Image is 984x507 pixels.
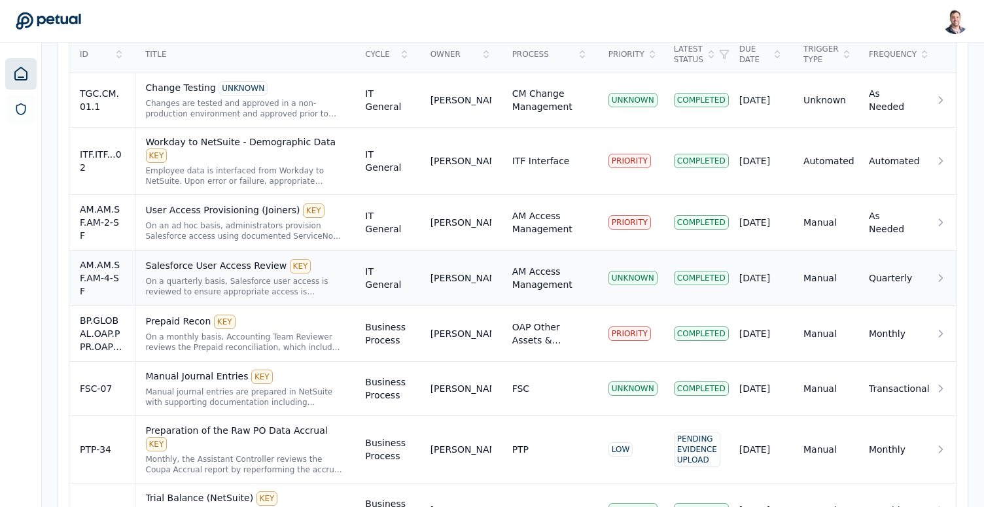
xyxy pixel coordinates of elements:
[430,443,491,456] div: [PERSON_NAME]
[146,491,345,506] div: Trial Balance (NetSuite)
[512,87,588,113] div: CM Change Management
[80,314,124,353] div: BP.GLOBAL.OAP.PPR.OAP-91
[355,362,419,416] td: Business Process
[793,416,858,483] td: Manual
[793,128,858,195] td: Automated
[146,81,345,96] div: Change Testing
[739,44,782,65] div: Due Date
[80,443,124,456] div: PTP-34
[608,326,651,341] div: PRIORITY
[739,443,782,456] div: [DATE]
[858,73,924,128] td: As Needed
[608,93,658,107] div: UNKNOWN
[290,259,311,273] div: KEY
[512,49,588,60] div: Process
[674,326,729,341] div: Completed
[145,49,344,60] div: Title
[146,437,167,451] div: KEY
[512,209,588,236] div: AM Access Management
[214,315,236,329] div: KEY
[608,381,658,396] div: UNKNOWN
[355,416,419,483] td: Business Process
[146,315,345,329] div: Prepaid Recon
[430,94,491,107] div: [PERSON_NAME]
[430,49,491,60] div: Owner
[512,154,570,167] div: ITF Interface
[80,49,124,60] div: ID
[739,382,782,395] div: [DATE]
[430,327,491,340] div: [PERSON_NAME]
[365,49,409,60] div: Cycle
[7,95,35,124] a: SOC
[256,491,278,506] div: KEY
[146,454,345,475] div: Monthly, the Assistant Controller reviews the Coupa Accrual report by reperforming the accrual st...
[793,73,858,128] td: Unknown
[355,128,419,195] td: IT General
[430,216,491,229] div: [PERSON_NAME]
[793,362,858,416] td: Manual
[674,93,729,107] div: Completed
[858,362,924,416] td: Transactional
[858,306,924,362] td: Monthly
[739,327,782,340] div: [DATE]
[219,81,268,96] div: UNKNOWN
[674,271,729,285] div: Completed
[674,215,729,230] div: Completed
[16,12,81,30] a: Go to Dashboard
[858,251,924,306] td: Quarterly
[793,251,858,306] td: Manual
[146,424,345,451] div: Preparation of the Raw PO Data Accrual
[355,251,419,306] td: IT General
[803,44,848,65] div: Trigger Type
[512,321,588,347] div: OAP Other Assets & Prepaids
[146,98,345,119] div: Changes are tested and approved in a non-production environment and approved prior to being imple...
[303,203,325,218] div: KEY
[146,203,345,218] div: User Access Provisioning (Joiners)
[430,154,491,167] div: [PERSON_NAME]
[146,220,345,241] div: On an ad hoc basis, administrators provision Salesforce access using documented ServiceNow approv...
[608,271,658,285] div: UNKNOWN
[739,154,782,167] div: [DATE]
[858,128,924,195] td: Automated
[146,387,345,408] div: Manual journal entries are prepared in NetSuite with supporting documentation including transacti...
[355,195,419,251] td: IT General
[674,381,729,396] div: Completed
[80,258,124,298] div: AM.AM.SF.AM-4-SF
[430,271,491,285] div: [PERSON_NAME]
[608,154,651,168] div: PRIORITY
[146,135,345,163] div: Workday to NetSuite - Demographic Data
[355,306,419,362] td: Business Process
[674,154,729,168] div: Completed
[674,432,720,467] div: Pending Evidence Upload
[80,87,124,113] div: TGC.CM.01.1
[793,195,858,251] td: Manual
[608,442,633,457] div: LOW
[355,73,419,128] td: IT General
[793,306,858,362] td: Manual
[5,58,37,90] a: Dashboard
[80,203,124,242] div: AM.AM.SF.AM-2-SF
[512,443,529,456] div: PTP
[608,49,653,60] div: Priority
[858,416,924,483] td: Monthly
[80,382,124,395] div: FSC-07
[869,49,913,60] div: Frequency
[146,370,345,384] div: Manual Journal Entries
[858,195,924,251] td: As Needed
[430,382,491,395] div: [PERSON_NAME]
[146,276,345,297] div: On a quarterly basis, Salesforce user access is reviewed to ensure appropriate access is maintain...
[80,148,124,174] div: ITF.ITF...02
[674,44,718,65] div: Latest Status
[146,259,345,273] div: Salesforce User Access Review
[251,370,273,384] div: KEY
[512,382,529,395] div: FSC
[146,166,345,186] div: Employee data is interfaced from Workday to NetSuite. Upon error or failure, appropriate personne...
[146,332,345,353] div: On a monthly basis, Accounting Team Reviewer reviews the Prepaid reconciliation, which includes a...
[146,149,167,163] div: KEY
[512,265,588,291] div: AM Access Management
[608,215,651,230] div: PRIORITY
[739,271,782,285] div: [DATE]
[942,8,968,34] img: Snir Kodesh
[739,94,782,107] div: [DATE]
[739,216,782,229] div: [DATE]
